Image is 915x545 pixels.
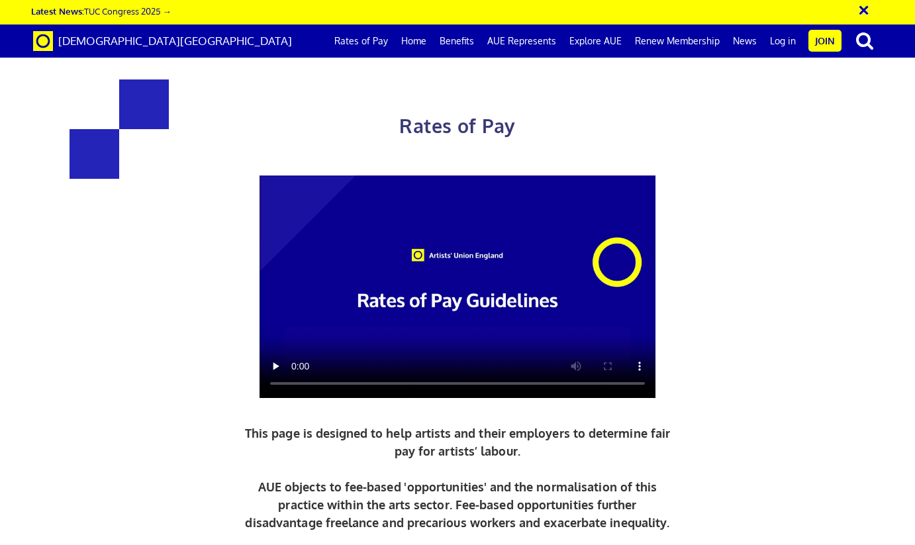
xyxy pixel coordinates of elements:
[31,5,171,17] a: Latest News:TUC Congress 2025 →
[726,25,763,58] a: News
[31,5,84,17] strong: Latest News:
[563,25,628,58] a: Explore AUE
[763,25,802,58] a: Log in
[23,25,302,58] a: Brand [DEMOGRAPHIC_DATA][GEOGRAPHIC_DATA]
[433,25,481,58] a: Benefits
[58,34,292,48] span: [DEMOGRAPHIC_DATA][GEOGRAPHIC_DATA]
[628,25,726,58] a: Renew Membership
[481,25,563,58] a: AUE Represents
[242,424,674,532] p: This page is designed to help artists and their employers to determine fair pay for artists’ labo...
[395,25,433,58] a: Home
[844,26,885,54] button: search
[808,30,842,52] a: Join
[328,25,395,58] a: Rates of Pay
[399,114,515,138] span: Rates of Pay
